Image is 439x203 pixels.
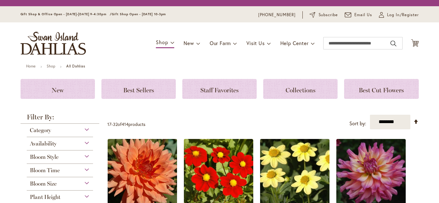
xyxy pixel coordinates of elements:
[344,79,418,99] a: Best Cut Flowers
[47,64,55,68] a: Shop
[21,114,100,124] strong: Filter By:
[21,32,86,55] a: store logo
[280,40,309,46] span: Help Center
[101,79,176,99] a: Best Sellers
[182,79,257,99] a: Staff Favorites
[107,121,111,127] span: 17
[112,12,166,16] span: Gift Shop Open - [DATE] 10-3pm
[123,86,154,94] span: Best Sellers
[258,12,296,18] a: [PHONE_NUMBER]
[26,64,36,68] a: Home
[184,40,194,46] span: New
[30,180,57,187] span: Bloom Size
[21,79,95,99] a: New
[286,86,315,94] span: Collections
[122,121,128,127] span: 414
[345,12,372,18] a: Email Us
[390,39,396,48] button: Search
[210,40,231,46] span: Our Farm
[107,119,145,129] p: - of products
[52,86,64,94] span: New
[349,118,366,129] label: Sort by:
[113,121,118,127] span: 32
[66,64,85,68] strong: All Dahlias
[30,194,60,201] span: Plant Height
[263,79,338,99] a: Collections
[359,86,404,94] span: Best Cut Flowers
[246,40,264,46] span: Visit Us
[30,167,60,174] span: Bloom Time
[30,127,51,134] span: Category
[200,86,239,94] span: Staff Favorites
[156,39,168,45] span: Shop
[30,154,58,160] span: Bloom Style
[379,12,419,18] a: Log In/Register
[21,12,112,16] span: Gift Shop & Office Open - [DATE]-[DATE] 9-4:30pm /
[387,12,419,18] span: Log In/Register
[30,140,57,147] span: Availability
[310,12,338,18] a: Subscribe
[319,12,338,18] span: Subscribe
[354,12,372,18] span: Email Us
